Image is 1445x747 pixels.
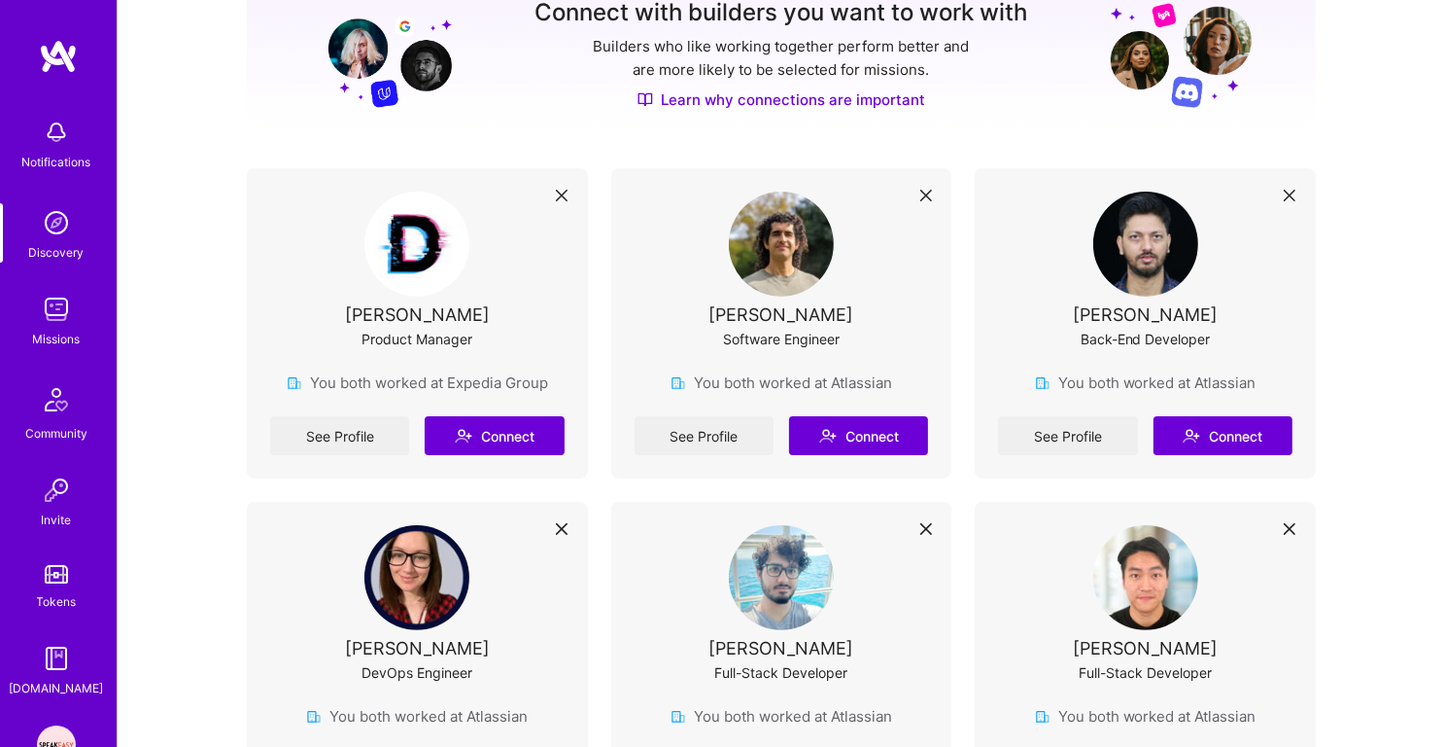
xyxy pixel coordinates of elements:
img: Community [33,376,80,423]
img: User Avatar [364,525,469,630]
div: Full-Stack Developer [1079,662,1212,683]
div: You both worked at Atlassian [671,706,892,727]
div: Tokens [37,591,77,612]
div: [DOMAIN_NAME] [10,678,104,698]
i: icon Close [1284,190,1295,201]
img: User Avatar [1093,525,1198,630]
div: [PERSON_NAME] [708,304,853,325]
img: User Avatar [729,525,834,630]
div: Software Engineer [723,329,840,349]
i: icon Close [556,523,568,535]
div: [PERSON_NAME] [345,638,490,658]
div: [PERSON_NAME] [345,304,490,325]
img: tokens [45,565,68,584]
div: You both worked at Atlassian [671,373,892,393]
img: company icon [287,375,302,391]
div: Discovery [29,242,85,263]
img: User Avatar [364,192,469,297]
i: icon Close [1284,523,1295,535]
img: logo [39,39,78,74]
div: Back-End Developer [1081,329,1211,349]
div: Missions [33,329,81,349]
i: icon Connect [1183,427,1200,445]
a: See Profile [998,416,1137,455]
div: [PERSON_NAME] [1073,638,1218,658]
img: discovery [37,203,76,242]
div: [PERSON_NAME] [1073,304,1218,325]
img: Discover [637,91,653,108]
div: DevOps Engineer [361,662,472,683]
i: icon Connect [819,427,837,445]
img: bell [37,113,76,152]
img: guide book [37,639,76,678]
img: Invite [37,471,76,510]
div: [PERSON_NAME] [708,638,853,658]
img: company icon [671,375,686,391]
div: Community [25,423,87,444]
img: company icon [306,709,322,725]
img: teamwork [37,290,76,329]
img: Grow your network [1111,2,1252,108]
img: company icon [1035,375,1050,391]
i: icon Close [920,190,932,201]
div: You both worked at Atlassian [306,706,528,727]
a: See Profile [270,416,409,455]
div: Invite [42,510,72,530]
div: You both worked at Atlassian [1035,373,1256,393]
div: Full-Stack Developer [714,662,847,683]
button: Connect [1153,416,1292,455]
a: See Profile [635,416,774,455]
div: You both worked at Expedia Group [287,373,548,393]
img: company icon [1035,709,1050,725]
img: User Avatar [1093,192,1198,297]
a: Learn why connections are important [637,89,925,110]
div: You both worked at Atlassian [1035,706,1256,727]
p: Builders who like working together perform better and are more likely to be selected for missions. [590,35,974,82]
button: Connect [789,416,928,455]
img: company icon [671,709,686,725]
i: icon Close [556,190,568,201]
img: User Avatar [729,192,834,297]
i: icon Connect [455,427,472,445]
img: Grow your network [311,1,452,108]
button: Connect [425,416,564,455]
div: Notifications [22,152,91,172]
div: Product Manager [361,329,472,349]
i: icon Close [920,523,932,535]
